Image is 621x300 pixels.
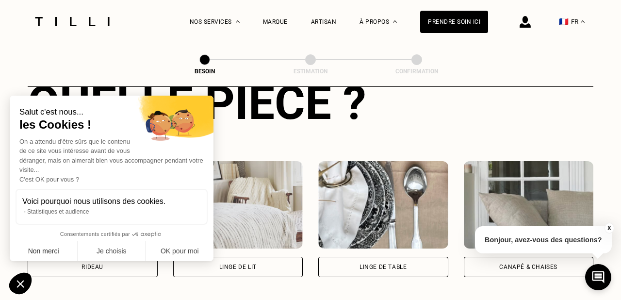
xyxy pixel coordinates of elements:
img: menu déroulant [581,20,585,23]
img: icône connexion [520,16,531,28]
img: Menu déroulant à propos [393,20,397,23]
img: Tilli retouche votre Linge de table [318,161,448,249]
div: Quelle pièce ? [28,76,593,130]
div: Besoin [156,68,253,75]
div: Canapé & chaises [499,264,557,270]
div: Estimation [262,68,359,75]
div: Confirmation [368,68,465,75]
img: Tilli retouche votre Canapé & chaises [464,161,594,249]
img: Logo du service de couturière Tilli [32,17,113,26]
span: 🇫🇷 [559,17,569,26]
div: Linge de lit [219,264,257,270]
div: Rideau [82,264,103,270]
img: Menu déroulant [236,20,240,23]
img: Tilli retouche votre Linge de lit [173,161,303,249]
div: Linge de table [360,264,407,270]
a: Prendre soin ici [420,11,488,33]
a: Artisan [311,18,337,25]
button: X [604,223,614,233]
p: Bonjour, avez-vous des questions? [475,226,612,253]
a: Marque [263,18,288,25]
